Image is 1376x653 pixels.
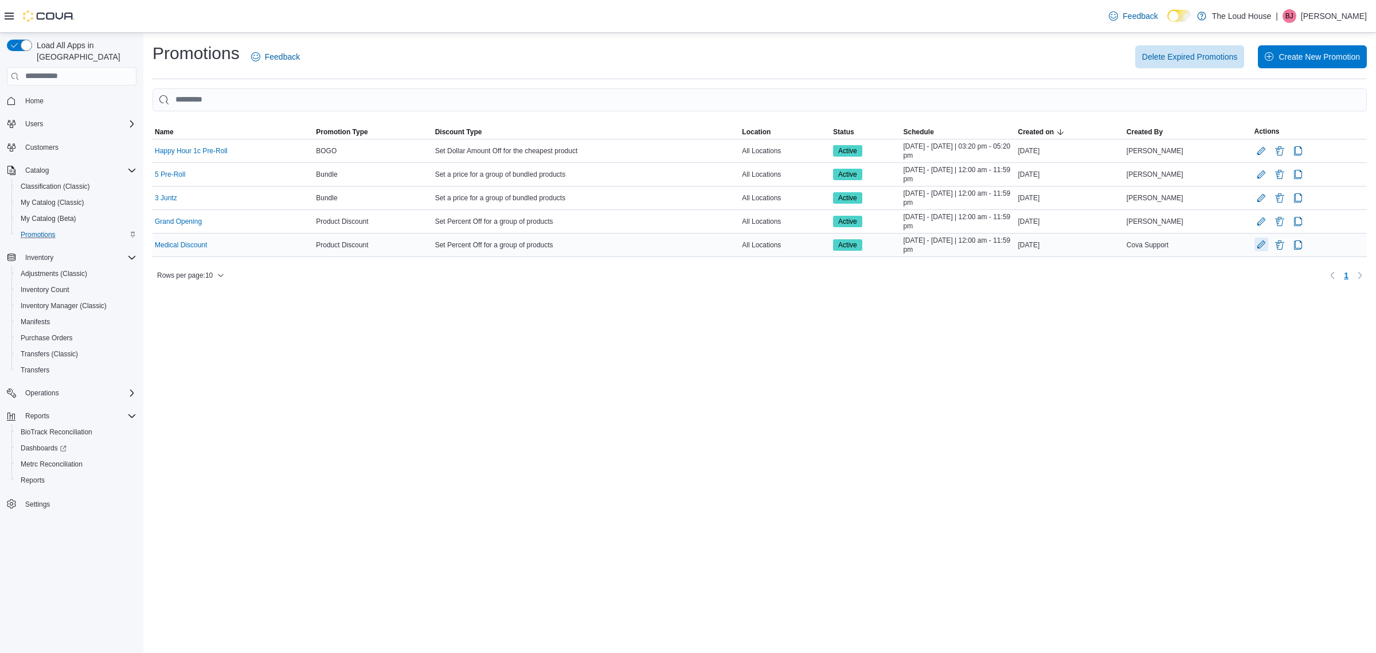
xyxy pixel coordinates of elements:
a: Promotions [16,228,60,242]
div: Set a price for a group of bundled products [433,168,740,181]
button: Transfers (Classic) [11,346,141,362]
a: 3 Juntz [155,193,177,203]
a: Dashboards [16,441,71,455]
span: My Catalog (Classic) [16,196,136,209]
span: Transfers (Classic) [16,347,136,361]
a: Feedback [247,45,304,68]
div: [DATE] [1015,144,1124,158]
span: Bundle [316,170,337,179]
span: Purchase Orders [16,331,136,345]
span: Metrc Reconciliation [21,460,83,469]
button: Inventory Count [11,282,141,298]
div: Set a price for a group of bundled products [433,191,740,205]
button: Status [831,125,901,139]
span: Active [833,145,862,157]
button: Catalog [21,164,53,177]
input: This is a search bar. As you type, the results lower in the page will automatically filter. [153,88,1367,111]
div: Brooke Jones [1283,9,1296,23]
span: Reports [25,411,49,421]
span: Manifests [16,315,136,329]
button: Created on [1015,125,1124,139]
span: Active [833,169,862,180]
span: Transfers [16,363,136,377]
span: 1 [1344,270,1348,281]
a: Inventory Count [16,283,74,297]
nav: Pagination for table: [1326,266,1367,285]
span: BJ [1285,9,1293,23]
button: Delete Promotion [1273,215,1287,228]
a: Metrc Reconciliation [16,457,87,471]
span: All Locations [742,193,781,203]
span: [PERSON_NAME] [1127,170,1183,179]
span: Feedback [265,51,300,63]
a: Grand Opening [155,217,202,226]
a: Transfers [16,363,54,377]
span: Reports [21,476,45,485]
button: Inventory [21,251,58,265]
span: My Catalog (Classic) [21,198,84,207]
span: Inventory [25,253,53,262]
span: [PERSON_NAME] [1127,217,1183,226]
button: Adjustments (Classic) [11,266,141,282]
span: Feedback [1123,10,1158,22]
a: Medical Discount [155,240,207,250]
span: Cova Support [1127,240,1168,250]
span: [DATE] - [DATE] | 03:20 pm - 05:20 pm [903,142,1013,160]
div: Set Dollar Amount Off for the cheapest product [433,144,740,158]
span: Operations [21,386,136,400]
a: Reports [16,473,49,487]
span: Active [838,169,857,180]
a: Manifests [16,315,54,329]
button: Clone Promotion [1291,144,1305,158]
span: Active [833,239,862,251]
span: Reports [16,473,136,487]
a: My Catalog (Beta) [16,212,81,226]
span: Active [838,240,857,250]
span: Status [833,127,854,137]
button: Delete Expired Promotions [1135,45,1245,68]
span: [DATE] - [DATE] | 12:00 am - 11:59 pm [903,189,1013,207]
button: Classification (Classic) [11,178,141,195]
button: Page 1 of 1 [1339,266,1353,285]
button: Operations [21,386,64,400]
span: [DATE] - [DATE] | 12:00 am - 11:59 pm [903,212,1013,231]
ul: Pagination for table: [1339,266,1353,285]
span: Home [21,94,136,108]
a: 5 Pre-Roll [155,170,185,179]
button: Purchase Orders [11,330,141,346]
span: Adjustments (Classic) [21,269,87,278]
button: Users [21,117,48,131]
a: Customers [21,141,63,154]
span: All Locations [742,170,781,179]
span: All Locations [742,217,781,226]
button: Home [2,92,141,109]
span: Dashboards [21,444,67,453]
a: Feedback [1104,5,1162,28]
button: Operations [2,385,141,401]
span: Inventory [21,251,136,265]
button: Edit Promotion [1254,191,1268,205]
span: Product Discount [316,240,368,250]
span: Schedule [903,127,933,137]
span: Inventory Count [16,283,136,297]
a: Dashboards [11,440,141,456]
input: Dark Mode [1167,10,1191,22]
span: Transfers [21,366,49,375]
button: Name [153,125,314,139]
button: Settings [2,495,141,512]
span: Catalog [25,166,49,175]
span: Active [833,216,862,227]
button: Metrc Reconciliation [11,456,141,472]
span: Active [838,216,857,227]
span: Promotions [16,228,136,242]
button: Create New Promotion [1258,45,1367,68]
span: Operations [25,388,59,398]
span: Inventory Count [21,285,69,294]
span: Settings [25,500,50,509]
button: Inventory Manager (Classic) [11,298,141,314]
div: [DATE] [1015,191,1124,205]
span: Name [155,127,174,137]
span: Bundle [316,193,337,203]
button: My Catalog (Classic) [11,195,141,211]
a: Adjustments (Classic) [16,267,92,281]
